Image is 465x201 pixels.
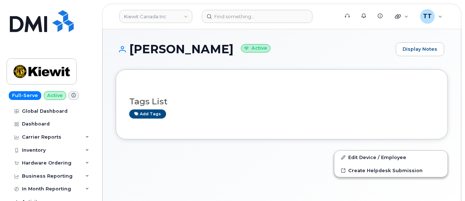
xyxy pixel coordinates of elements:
[334,164,447,177] a: Create Helpdesk Submission
[241,44,270,53] small: Active
[396,42,444,56] a: Display Notes
[116,43,392,55] h1: [PERSON_NAME]
[129,109,166,119] a: Add tags
[334,151,447,164] a: Edit Device / Employee
[129,97,434,106] h3: Tags List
